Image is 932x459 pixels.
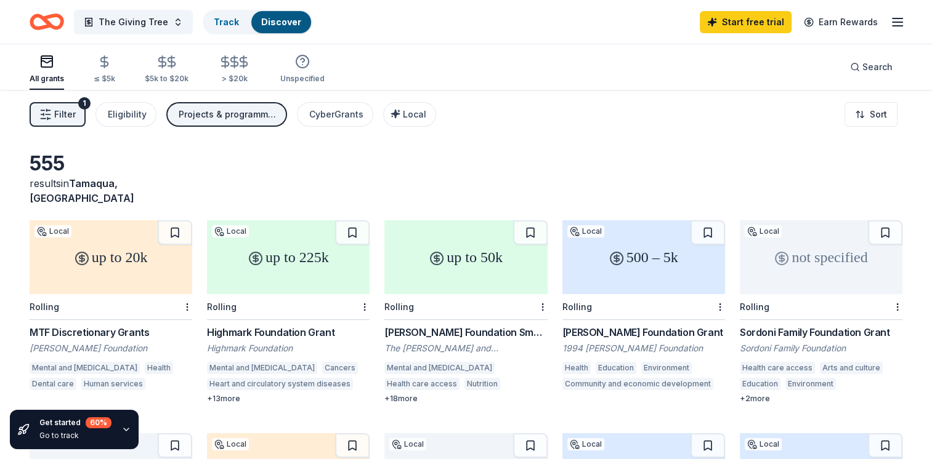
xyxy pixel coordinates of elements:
span: Filter [54,107,76,122]
div: Local [212,225,249,237]
a: up to 20kLocalRollingMTF Discretionary Grants[PERSON_NAME] FoundationMental and [MEDICAL_DATA]Hea... [30,220,192,394]
div: CyberGrants [309,107,363,122]
div: + 18 more [384,394,547,404]
div: results [30,176,192,206]
div: Mental and [MEDICAL_DATA] [384,362,495,374]
div: Dental care [30,378,76,390]
div: Community and economic development [562,378,713,390]
a: Discover [261,17,301,27]
a: Home [30,7,64,36]
button: Search [840,55,902,79]
div: Mental and [MEDICAL_DATA] [30,362,140,374]
button: Sort [845,102,898,127]
button: CyberGrants [297,102,373,127]
div: Local [567,225,604,237]
div: [PERSON_NAME] Foundation [30,342,192,354]
div: Rolling [30,301,59,312]
div: not specified [740,220,902,294]
div: Eligibility [108,107,147,122]
div: Unspecified [280,74,325,84]
div: Cancers [322,362,358,374]
span: Sort [870,107,887,122]
div: up to 20k [30,220,192,294]
button: Projects & programming [166,102,287,127]
div: Local [212,438,249,450]
div: 555 [30,151,192,176]
button: $5k to $20k [145,50,188,90]
a: up to 225kLocalRollingHighmark Foundation GrantHighmark FoundationMental and [MEDICAL_DATA]Cancer... [207,220,370,404]
div: Highmark Foundation [207,342,370,354]
div: Projects & programming [179,107,277,122]
button: All grants [30,49,64,90]
div: Local [389,438,426,450]
div: Rolling [384,301,414,312]
div: Sordoni Family Foundation [740,342,902,354]
a: Start free trial [700,11,792,33]
div: ≤ $5k [94,74,115,84]
a: up to 50kRolling[PERSON_NAME] Foundation Small Grants ProgramThe [PERSON_NAME] and [PERSON_NAME] ... [384,220,547,404]
div: Go to track [39,431,111,441]
div: Get started [39,417,111,428]
button: Filter1 [30,102,86,127]
span: Local [403,109,426,119]
button: ≤ $5k [94,50,115,90]
div: Sordoni Family Foundation Grant [740,325,902,340]
div: Health care access [740,362,815,374]
span: Tamaqua, [GEOGRAPHIC_DATA] [30,177,134,204]
div: Local [567,438,604,450]
a: 500 – 5kLocalRolling[PERSON_NAME] Foundation Grant1994 [PERSON_NAME] FoundationHealthEducationEnv... [562,220,725,394]
button: Eligibility [95,102,156,127]
div: Rolling [207,301,237,312]
div: [PERSON_NAME] Foundation Small Grants Program [384,325,547,340]
a: Track [214,17,239,27]
div: Mental and [MEDICAL_DATA] [207,362,317,374]
a: Earn Rewards [796,11,885,33]
div: Heart and circulatory system diseases [207,378,353,390]
span: in [30,177,134,204]
button: Local [383,102,436,127]
div: Highmark Foundation Grant [207,325,370,340]
div: + 2 more [740,394,902,404]
div: MTF Discretionary Grants [30,325,192,340]
div: Education [740,378,780,390]
div: 500 – 5k [562,220,725,294]
div: The [PERSON_NAME] and [PERSON_NAME] Foundation [384,342,547,354]
div: Human services [81,378,145,390]
div: 1 [78,97,91,110]
div: Rolling [740,301,769,312]
button: Unspecified [280,49,325,90]
div: Nutrition [464,378,500,390]
div: Local [34,225,71,237]
div: All grants [30,74,64,84]
div: > $20k [218,74,251,84]
div: up to 50k [384,220,547,294]
div: Health [562,362,591,374]
button: The Giving Tree [74,10,193,34]
div: Health care access [384,378,460,390]
div: 1994 [PERSON_NAME] Foundation [562,342,725,354]
div: Education [596,362,636,374]
span: Search [862,60,893,74]
div: Local [745,225,782,237]
button: TrackDiscover [203,10,312,34]
div: + 13 more [207,394,370,404]
div: Health [145,362,173,374]
div: Rolling [562,301,592,312]
div: up to 225k [207,220,370,294]
button: > $20k [218,50,251,90]
div: $5k to $20k [145,74,188,84]
span: The Giving Tree [99,15,168,30]
div: [PERSON_NAME] Foundation Grant [562,325,725,340]
div: 60 % [86,417,111,428]
a: not specifiedLocalRollingSordoni Family Foundation GrantSordoni Family FoundationHealth care acce... [740,220,902,404]
div: Environment [641,362,692,374]
div: Arts and culture [820,362,883,374]
div: Local [745,438,782,450]
div: Environment [785,378,836,390]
